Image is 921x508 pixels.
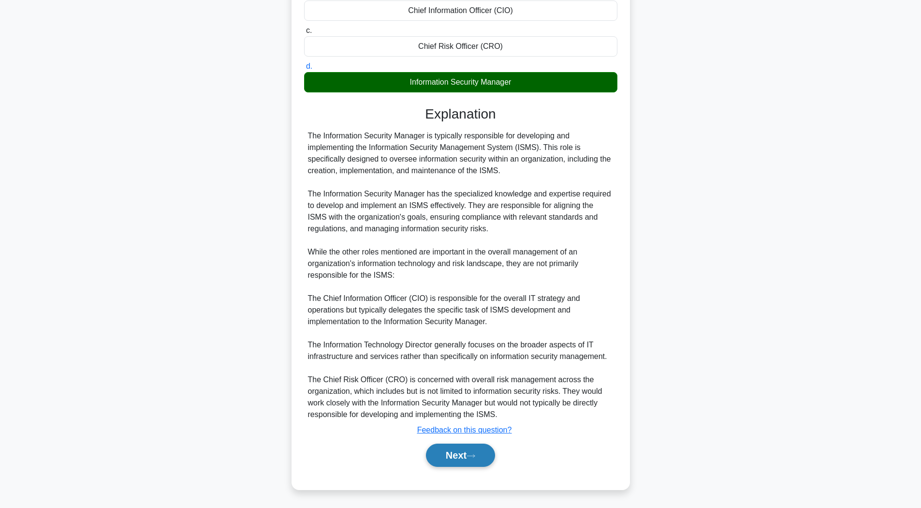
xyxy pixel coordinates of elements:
[308,130,614,420] div: The Information Security Manager is typically responsible for developing and implementing the Inf...
[304,0,617,21] div: Chief Information Officer (CIO)
[304,36,617,57] div: Chief Risk Officer (CRO)
[304,72,617,92] div: Information Security Manager
[426,444,495,467] button: Next
[306,26,312,34] span: c.
[306,62,312,70] span: d.
[310,106,612,122] h3: Explanation
[417,426,512,434] a: Feedback on this question?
